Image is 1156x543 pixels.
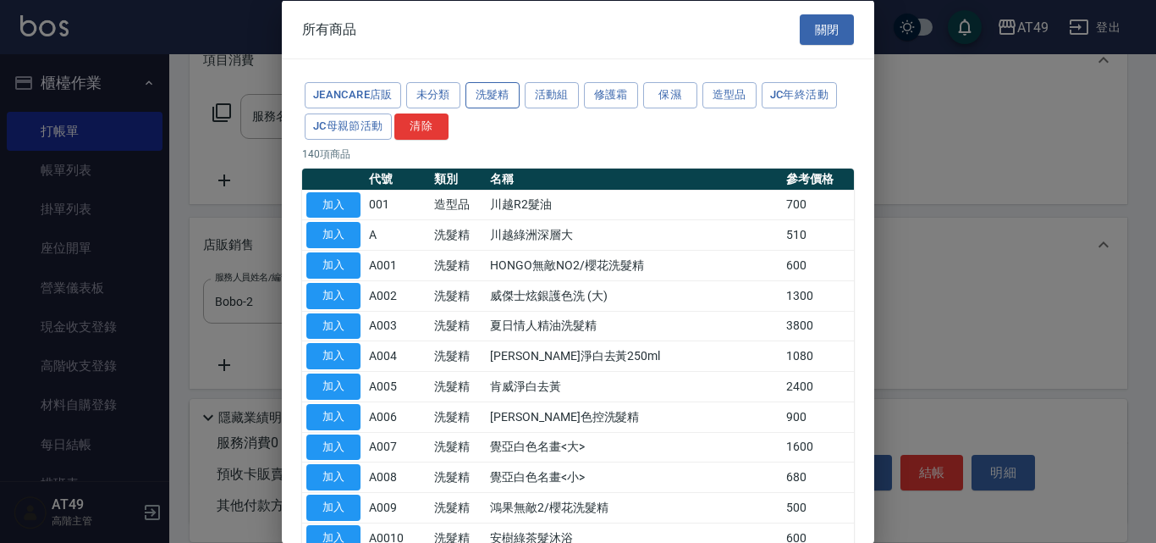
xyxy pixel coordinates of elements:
button: 加入 [306,434,361,460]
td: 洗髮精 [430,250,487,280]
button: 加入 [306,222,361,248]
td: 洗髮精 [430,462,487,492]
td: A008 [365,462,430,492]
td: 川越綠洲深層大 [486,219,782,250]
button: 洗髮精 [465,82,520,108]
td: 680 [782,462,854,492]
td: 川越R2髮油 [486,190,782,220]
th: 參考價格 [782,168,854,190]
td: 1080 [782,341,854,371]
td: 600 [782,250,854,280]
td: 洗髮精 [430,492,487,523]
button: 清除 [394,113,449,139]
td: 700 [782,190,854,220]
button: 加入 [306,464,361,490]
td: HONGO無敵NO2/櫻花洗髮精 [486,250,782,280]
button: 加入 [306,252,361,279]
td: 500 [782,492,854,523]
td: 威傑士炫銀護色洗 (大) [486,280,782,311]
td: 1600 [782,432,854,463]
button: 加入 [306,495,361,521]
button: 加入 [306,374,361,400]
p: 140 項商品 [302,146,854,161]
td: [PERSON_NAME]淨白去黃250ml [486,341,782,371]
button: 加入 [306,191,361,218]
td: 覺亞白色名畫<小> [486,462,782,492]
span: 所有商品 [302,20,356,37]
button: JeanCare店販 [305,82,401,108]
td: 2400 [782,371,854,402]
td: 洗髮精 [430,432,487,463]
button: JC年終活動 [762,82,837,108]
th: 類別 [430,168,487,190]
td: 1300 [782,280,854,311]
button: JC母親節活動 [305,113,392,139]
td: A009 [365,492,430,523]
td: 洗髮精 [430,280,487,311]
button: 活動組 [525,82,579,108]
td: 洗髮精 [430,402,487,432]
button: 造型品 [702,82,757,108]
td: 510 [782,219,854,250]
td: A007 [365,432,430,463]
td: 900 [782,402,854,432]
button: 保濕 [643,82,697,108]
td: A [365,219,430,250]
td: A001 [365,250,430,280]
td: 洗髮精 [430,371,487,402]
td: 洗髮精 [430,311,487,341]
button: 加入 [306,343,361,369]
td: A005 [365,371,430,402]
td: A004 [365,341,430,371]
td: 洗髮精 [430,341,487,371]
button: 加入 [306,282,361,308]
td: A003 [365,311,430,341]
td: 3800 [782,311,854,341]
td: 夏日情人精油洗髮精 [486,311,782,341]
td: 肯威淨白去黃 [486,371,782,402]
th: 名稱 [486,168,782,190]
button: 關閉 [800,14,854,45]
button: 修護霜 [584,82,638,108]
td: A002 [365,280,430,311]
th: 代號 [365,168,430,190]
td: 覺亞白色名畫<大> [486,432,782,463]
td: 001 [365,190,430,220]
td: 造型品 [430,190,487,220]
button: 加入 [306,403,361,429]
td: 洗髮精 [430,219,487,250]
td: 鴻果無敵2/櫻花洗髮精 [486,492,782,523]
td: [PERSON_NAME]色控洗髮精 [486,402,782,432]
td: A006 [365,402,430,432]
button: 加入 [306,313,361,339]
button: 未分類 [406,82,460,108]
